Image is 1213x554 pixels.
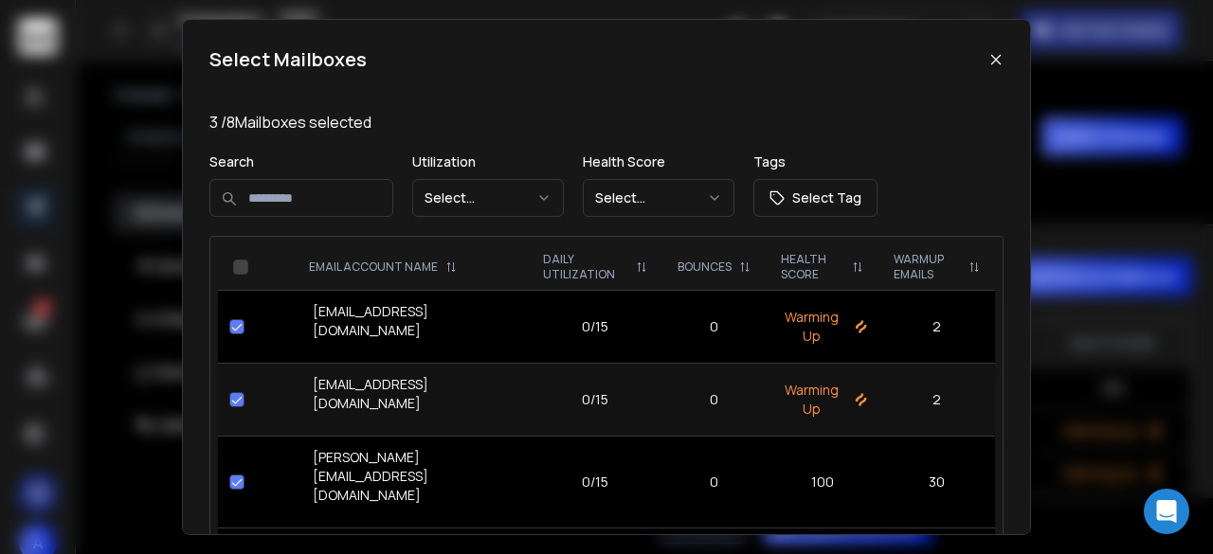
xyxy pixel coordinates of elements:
button: Select... [583,179,734,217]
p: 3 / 8 Mailboxes selected [209,111,1004,134]
p: Utilization [412,152,564,171]
button: Select... [412,179,564,217]
p: Search [209,152,393,171]
p: Tags [753,152,878,171]
h1: Select Mailboxes [209,46,367,73]
div: Open Intercom Messenger [1144,489,1189,534]
button: Select Tag [753,179,878,217]
p: Health Score [583,152,734,171]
